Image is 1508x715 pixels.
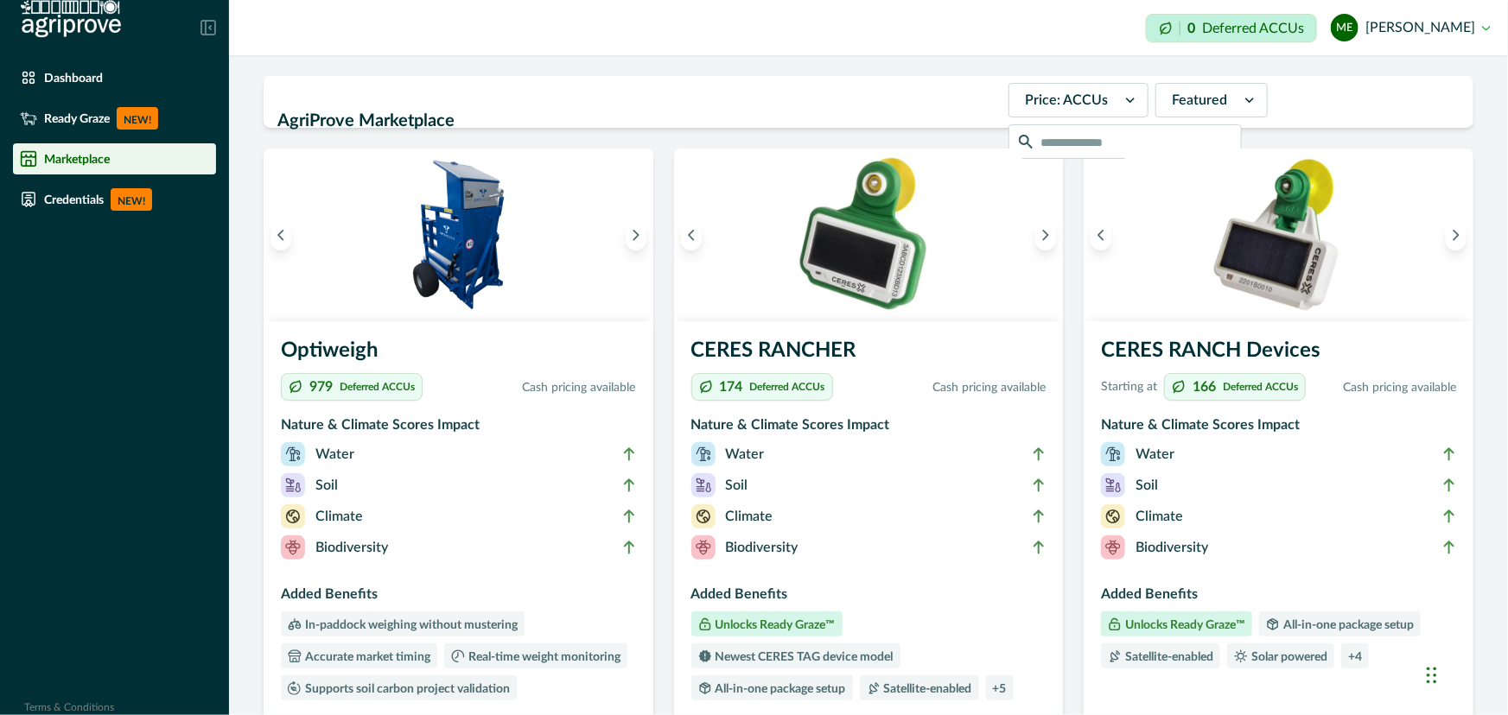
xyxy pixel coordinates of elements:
[691,335,1047,373] h3: CERES RANCHER
[465,651,620,663] p: Real-time weight monitoring
[1422,632,1508,715] iframe: Chat Widget
[315,475,338,496] p: Soil
[1136,506,1183,527] p: Climate
[1122,651,1213,663] p: Satellite-enabled
[1331,7,1491,48] button: mieke elder[PERSON_NAME]
[302,683,510,695] p: Supports soil carbon project validation
[1101,378,1157,396] p: Starting at
[1446,219,1467,250] button: Next image
[13,100,216,136] a: Ready GrazeNEW!
[270,219,291,250] button: Previous image
[340,382,415,392] p: Deferred ACCUs
[712,651,894,663] p: Newest CERES TAG device model
[13,62,216,93] a: Dashboard
[264,149,653,321] img: An Optiweigh unit
[712,683,846,695] p: All-in-one package setup
[726,475,748,496] p: Soil
[315,506,363,527] p: Climate
[44,193,104,206] p: Credentials
[44,111,110,125] p: Ready Graze
[674,149,1064,321] img: A single CERES RANCHER device
[302,619,518,631] p: In-paddock weighing without mustering
[302,651,430,663] p: Accurate market timing
[1101,335,1456,373] h3: CERES RANCH Devices
[1136,444,1174,465] p: Water
[720,380,743,394] p: 174
[712,619,836,631] p: Unlocks Ready Graze™
[626,219,646,250] button: Next image
[13,181,216,218] a: CredentialsNEW!
[1202,22,1304,35] p: Deferred ACCUs
[681,219,702,250] button: Previous image
[111,188,152,211] p: NEW!
[726,537,799,558] p: Biodiversity
[1313,379,1456,397] p: Cash pricing available
[1084,149,1473,321] img: A single CERES RANCH device
[1348,651,1362,663] p: + 4
[1248,651,1327,663] p: Solar powered
[1280,619,1414,631] p: All-in-one package setup
[1122,619,1245,631] p: Unlocks Ready Graze™
[44,152,110,166] p: Marketplace
[429,379,636,397] p: Cash pricing available
[1101,414,1456,442] h3: Nature & Climate Scores Impact
[726,444,765,465] p: Water
[726,506,773,527] p: Climate
[315,537,388,558] p: Biodiversity
[1136,537,1208,558] p: Biodiversity
[1427,649,1437,701] div: Drag
[1136,475,1158,496] p: Soil
[993,683,1007,695] p: + 5
[1101,584,1456,611] h3: Added Benefits
[840,379,1047,397] p: Cash pricing available
[1223,382,1298,392] p: Deferred ACCUs
[750,382,825,392] p: Deferred ACCUs
[24,702,114,712] a: Terms & Conditions
[881,683,972,695] p: Satellite-enabled
[281,414,636,442] h3: Nature & Climate Scores Impact
[309,380,333,394] p: 979
[277,104,998,137] h2: AgriProve Marketplace
[13,143,216,174] a: Marketplace
[117,107,158,130] p: NEW!
[1187,22,1195,35] p: 0
[1091,219,1111,250] button: Previous image
[1035,219,1056,250] button: Next image
[1193,380,1216,394] p: 166
[44,71,103,85] p: Dashboard
[315,444,354,465] p: Water
[691,584,1047,611] h3: Added Benefits
[281,335,636,373] h3: Optiweigh
[691,414,1047,442] h3: Nature & Climate Scores Impact
[281,584,636,611] h3: Added Benefits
